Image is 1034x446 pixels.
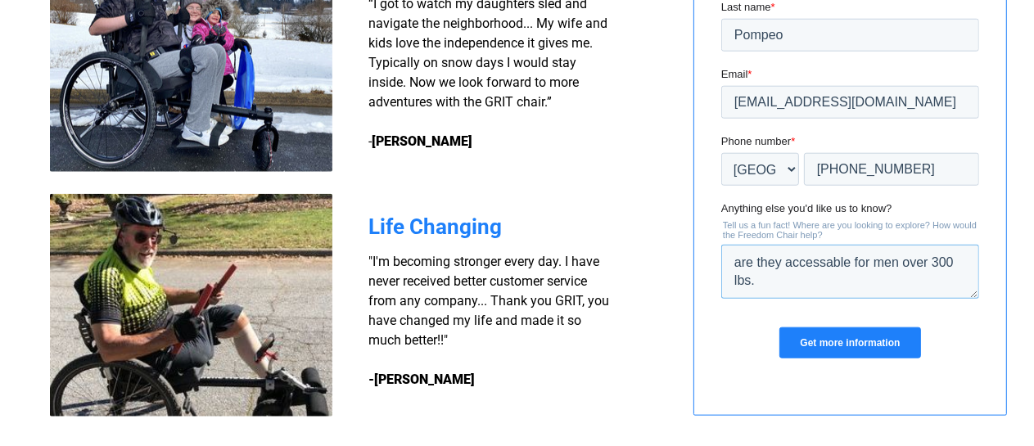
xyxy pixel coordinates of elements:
strong: [PERSON_NAME] [372,133,472,149]
span: "I'm becoming stronger every day. I have never received better customer service from any company.... [368,254,609,348]
strong: -[PERSON_NAME] [368,372,475,387]
span: Life Changing [368,214,502,239]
